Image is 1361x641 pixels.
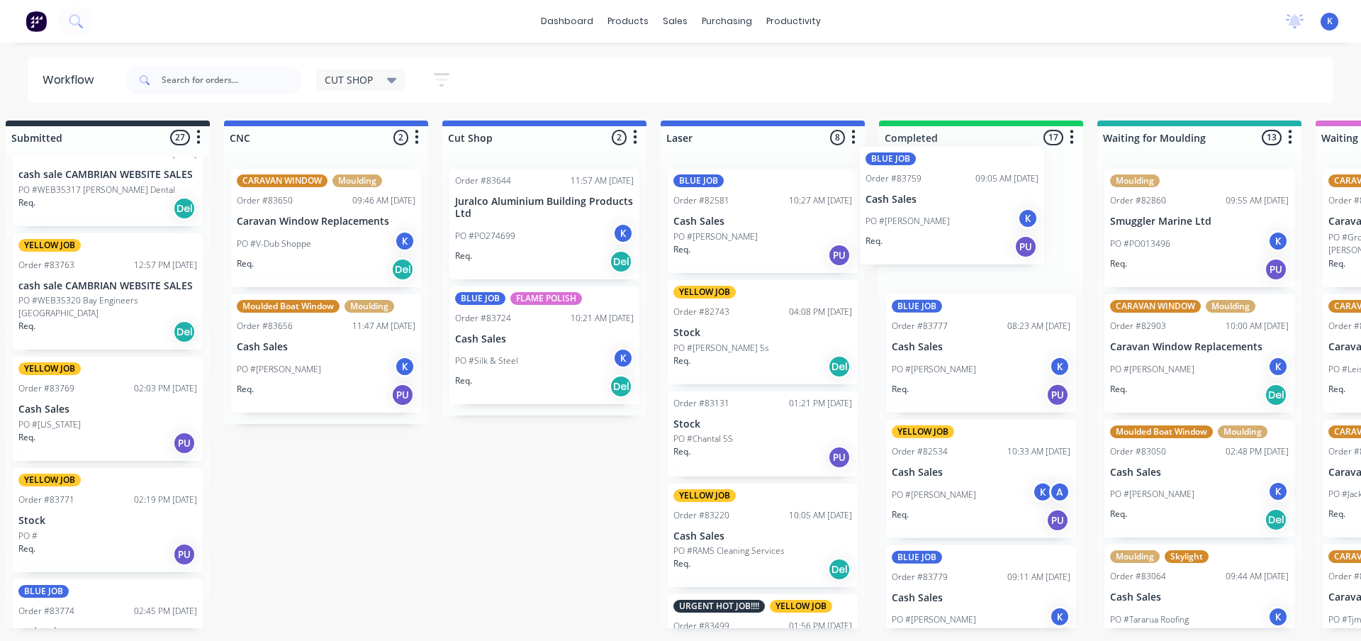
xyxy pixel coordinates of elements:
span: K [1327,15,1333,28]
div: products [600,11,656,32]
div: productivity [759,11,828,32]
div: Workflow [43,72,101,89]
img: Factory [26,11,47,32]
a: dashboard [534,11,600,32]
div: purchasing [695,11,759,32]
input: Search for orders... [162,66,302,94]
div: sales [656,11,695,32]
span: CUT SHOP [325,72,373,87]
